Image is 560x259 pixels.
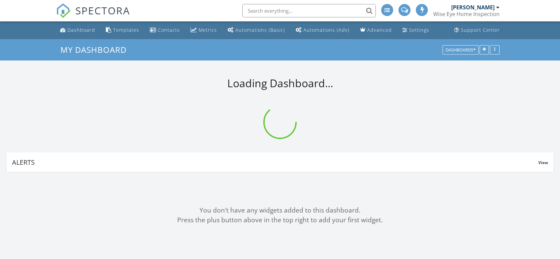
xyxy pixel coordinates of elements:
[147,24,183,36] a: Contacts
[56,9,130,23] a: SPECTORA
[103,24,142,36] a: Templates
[451,4,495,11] div: [PERSON_NAME]
[452,24,503,36] a: Support Center
[409,27,429,33] div: Settings
[367,27,392,33] div: Advanced
[461,27,500,33] div: Support Center
[113,27,139,33] div: Templates
[433,11,500,17] div: Wise Eye Home Inspection
[75,3,130,17] span: SPECTORA
[199,27,217,33] div: Metrics
[293,24,352,36] a: Automations (Advanced)
[57,24,98,36] a: Dashboard
[400,24,432,36] a: Settings
[188,24,220,36] a: Metrics
[538,160,548,165] span: View
[7,215,553,225] div: Press the plus button above in the top right to add your first widget.
[303,27,349,33] div: Automations (Adv)
[443,45,479,54] button: Dashboards
[235,27,285,33] div: Automations (Basic)
[158,27,180,33] div: Contacts
[56,3,71,18] img: The Best Home Inspection Software - Spectora
[60,44,132,55] a: My Dashboard
[12,158,538,167] div: Alerts
[242,4,376,17] input: Search everything...
[357,24,394,36] a: Advanced
[7,206,553,215] div: You don't have any widgets added to this dashboard.
[446,47,476,52] div: Dashboards
[67,27,95,33] div: Dashboard
[225,24,288,36] a: Automations (Basic)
